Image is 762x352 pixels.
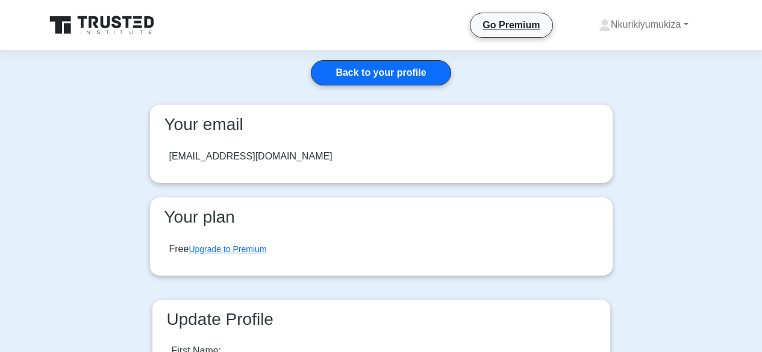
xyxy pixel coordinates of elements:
h3: Your email [160,114,603,135]
a: Back to your profile [311,60,451,85]
a: Go Premium [475,17,547,32]
h3: Your plan [160,207,603,227]
a: Upgrade to Premium [189,244,266,254]
a: Nkurikiyumukiza [570,13,717,37]
h3: Update Profile [162,309,601,330]
div: Free [169,242,267,256]
div: [EMAIL_ADDRESS][DOMAIN_NAME] [169,149,333,164]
